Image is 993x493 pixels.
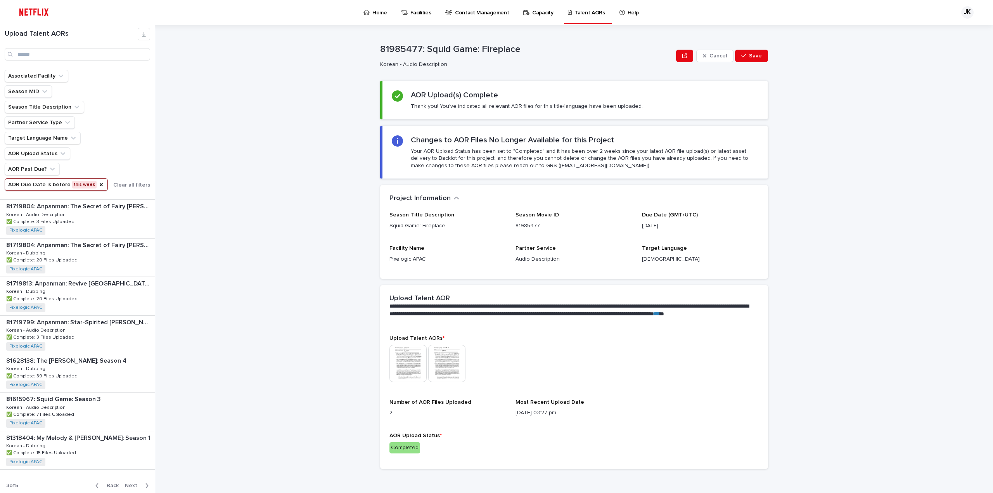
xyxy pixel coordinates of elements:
[389,194,459,203] button: Project Information
[389,294,450,303] h2: Upload Talent AOR
[9,420,42,426] a: Pixelogic APAC
[961,6,974,19] div: JK
[642,246,687,251] span: Target Language
[696,50,734,62] button: Cancel
[389,194,451,203] h2: Project Information
[6,279,153,287] p: 81719813: Anpanman: Revive [GEOGRAPHIC_DATA]!
[6,333,76,340] p: ✅ Complete: 3 Files Uploaded
[411,103,643,110] p: Thank you! You've indicated all relevant AOR files for this title/language have been uploaded.
[380,44,673,55] p: 81985477: Squid Game: Fireplace
[5,178,108,191] button: AOR Due Date
[642,212,698,218] span: Due Date (GMT/UTC)
[6,218,76,225] p: ✅ Complete: 3 Files Uploaded
[113,182,150,188] span: Clear all filters
[749,53,762,59] span: Save
[6,433,152,442] p: 81318404: My Melody & [PERSON_NAME]: Season 1
[389,246,424,251] span: Facility Name
[516,222,632,230] p: 81985477
[6,256,79,263] p: ✅ Complete: 20 Files Uploaded
[6,201,153,210] p: 81719804: Anpanman: The Secret of Fairy [PERSON_NAME]
[6,410,76,417] p: ✅ Complete: 7 Files Uploaded
[389,409,506,417] p: 2
[5,163,60,175] button: AOR Past Due?
[6,295,79,302] p: ✅ Complete: 20 Files Uploaded
[9,305,42,310] a: Pixelogic APAC
[6,287,47,294] p: Korean - Dubbing
[16,5,52,20] img: ifQbXi3ZQGMSEF7WDB7W
[9,344,42,349] a: Pixelogic APAC
[5,132,81,144] button: Target Language Name
[9,459,42,465] a: Pixelogic APAC
[642,255,759,263] p: [DEMOGRAPHIC_DATA]
[6,356,128,365] p: 81628138: The [PERSON_NAME]: Season 4
[9,266,42,272] a: Pixelogic APAC
[5,30,138,38] h1: Upload Talent AORs
[6,326,67,333] p: Korean - Audio Description
[389,222,506,230] p: Squid Game: Fireplace
[6,403,67,410] p: Korean - Audio Description
[6,442,47,449] p: Korean - Dubbing
[389,400,471,405] span: Number of AOR Files Uploaded
[110,179,150,191] button: Clear all filters
[642,222,759,230] p: [DATE]
[516,400,584,405] span: Most Recent Upload Date
[9,228,42,233] a: Pixelogic APAC
[125,483,142,488] span: Next
[516,212,559,218] span: Season Movie ID
[380,61,670,68] p: Korean - Audio Description
[6,394,102,403] p: 81615967: Squid Game: Season 3
[389,255,506,263] p: Pixelogic APAC
[411,148,758,169] p: Your AOR Upload Status has been set to "Completed" and it has been over 2 weeks since your latest...
[6,449,78,456] p: ✅ Complete: 15 Files Uploaded
[5,70,68,82] button: Associated Facility
[389,433,442,438] span: AOR Upload Status
[9,382,42,387] a: Pixelogic APAC
[411,135,614,145] h2: Changes to AOR Files No Longer Available for this Project
[6,240,153,249] p: 81719804: Anpanman: The Secret of Fairy [PERSON_NAME]
[6,372,79,379] p: ✅ Complete: 39 Files Uploaded
[516,255,632,263] p: Audio Description
[516,246,556,251] span: Partner Service
[389,212,454,218] span: Season Title Description
[6,211,67,218] p: Korean - Audio Description
[89,482,122,489] button: Back
[6,365,47,372] p: Korean - Dubbing
[389,336,445,341] span: Upload Talent AORs
[516,409,632,417] p: [DATE] 03:27 pm
[5,101,84,113] button: Season Title Description
[102,483,119,488] span: Back
[122,482,155,489] button: Next
[5,85,52,98] button: Season MID
[5,116,75,129] button: Partner Service Type
[411,90,498,100] h2: AOR Upload(s) Complete
[735,50,768,62] button: Save
[6,317,153,326] p: 81719799: Anpanman: Star-Spirited [PERSON_NAME]
[709,53,727,59] span: Cancel
[389,442,420,453] div: Completed
[5,147,70,160] button: AOR Upload Status
[5,48,150,61] input: Search
[6,249,47,256] p: Korean - Dubbing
